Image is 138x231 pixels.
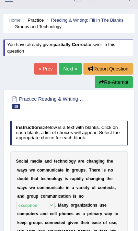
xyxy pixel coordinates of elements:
b: t [81,220,82,225]
b: t [114,211,116,216]
b: p [74,176,77,181]
b: n [62,159,65,164]
b: s [41,220,43,225]
b: y [87,185,90,190]
b: v [71,220,74,225]
b: t [60,168,61,173]
b: k [17,220,20,225]
b: u [35,220,38,225]
b: s [78,211,80,216]
b: g [71,159,73,164]
b: t [105,185,106,190]
b: o [66,194,68,199]
b: a [45,159,47,164]
b: h [91,168,94,173]
b: e [111,159,113,164]
b: i [66,185,67,190]
b: m [46,185,49,190]
b: s [66,176,68,181]
b: n [92,203,95,208]
b: n [64,203,66,208]
b: n [93,176,95,181]
b: n [108,168,111,173]
b: o [69,159,71,164]
b: u [100,203,102,208]
b: u [78,168,81,173]
b: d [78,176,80,181]
b: t [106,176,108,181]
b: m [22,211,26,216]
b: g [75,203,77,208]
b: a [72,185,74,190]
b: e [34,159,36,164]
b: n [67,168,69,173]
b: e [20,220,22,225]
b: i [102,168,103,173]
b: w [17,185,20,190]
b: r [81,185,82,190]
li: Practice [22,17,44,23]
b: t [111,185,112,190]
b: a [20,185,23,190]
b: r [74,168,76,173]
b: c [59,194,61,199]
b: n [55,194,58,199]
b: h [32,176,35,181]
b: n [99,176,102,181]
b: l [54,176,55,181]
b: c [86,176,89,181]
b: u [109,220,112,225]
b: w [30,185,33,190]
b: h [82,220,84,225]
b: e [82,159,84,164]
b: o [39,185,42,190]
b: , [116,220,117,225]
b: a [91,159,94,164]
b: a [61,194,64,199]
b: e [84,220,87,225]
b: e [92,220,94,225]
a: « Prev [34,63,57,75]
b: i [73,194,74,199]
b: e [61,185,64,190]
b: c [58,159,60,164]
b: x [109,185,111,190]
span: 15 [12,104,20,109]
b: r [90,211,91,216]
b: i [24,159,25,164]
b: a [20,168,23,173]
b: c [45,220,47,225]
b: g [102,176,104,181]
b: o [64,211,66,216]
b: u [53,194,55,199]
b: i [82,203,83,208]
b: S [16,159,19,164]
b: o [20,211,22,216]
b: M [58,203,61,208]
b: T [89,168,91,173]
b: y [110,211,112,216]
b: a [41,211,43,216]
b: s [74,194,77,199]
b: e [61,168,64,173]
b: a [79,185,81,190]
b: p [81,168,83,173]
b: c [37,168,39,173]
b: c [17,211,20,216]
b: Instructions: [16,125,44,130]
b: a [77,203,80,208]
b: o [20,176,22,181]
b: s [112,185,115,190]
b: p [38,220,40,225]
b: y [73,159,76,164]
b: p [87,211,90,216]
b: c [50,211,52,216]
b: i [54,185,55,190]
b: e [94,168,96,173]
b: i [91,211,92,216]
a: Reading & Writing: Fill In The Blanks [51,18,123,23]
b: g [68,220,70,225]
b: y [66,203,69,208]
b: n [50,220,52,225]
b: a [94,220,96,225]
